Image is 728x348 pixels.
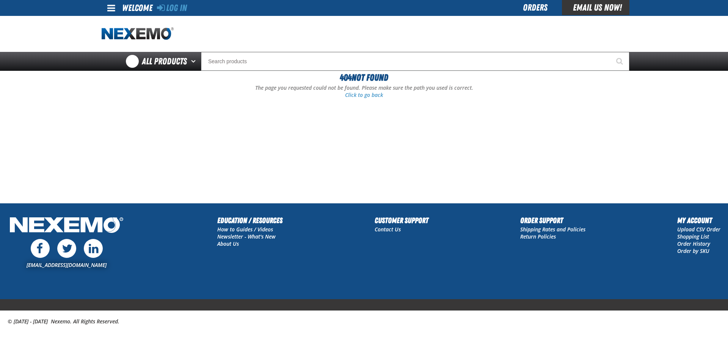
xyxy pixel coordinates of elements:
[375,226,401,233] a: Contact Us
[27,261,107,268] a: [EMAIL_ADDRESS][DOMAIN_NAME]
[677,247,709,254] a: Order by SKU
[188,52,201,71] button: Open All Products pages
[157,3,187,13] a: Log In
[677,215,720,226] h2: My Account
[520,233,556,240] a: Return Policies
[102,27,174,41] a: Home
[677,226,720,233] a: Upload CSV Order
[520,215,585,226] h2: Order Support
[610,52,629,71] button: Start Searching
[520,226,585,233] a: Shipping Rates and Policies
[142,55,187,68] span: All Products
[217,226,273,233] a: How to Guides / Videos
[102,84,626,92] p: The page you requested could not be found. Please make sure the path you used is correct.
[217,233,276,240] a: Newsletter - What's New
[102,71,626,84] h1: Not Found
[345,91,383,98] a: Click to go back
[8,215,126,237] img: Nexemo Logo
[217,215,282,226] h2: Education / Resources
[375,215,428,226] h2: Customer Support
[217,240,239,247] a: About Us
[102,27,174,41] img: Nexemo logo
[201,52,629,71] input: Search
[677,240,710,247] a: Order History
[677,233,709,240] a: Shopping List
[340,72,351,83] span: 404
